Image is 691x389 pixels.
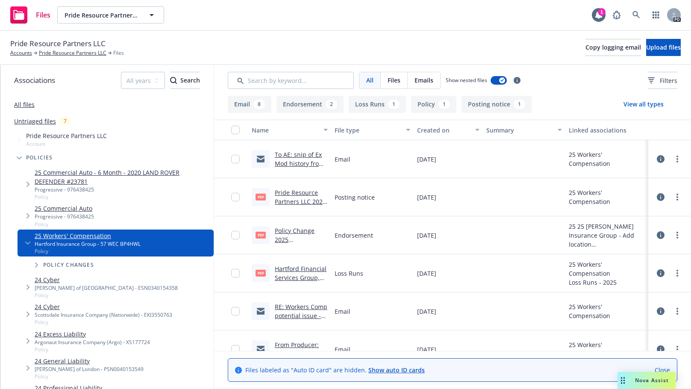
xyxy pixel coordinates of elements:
[672,230,682,240] a: more
[415,76,433,85] span: Emails
[7,3,54,27] a: Files
[228,96,271,113] button: Email
[326,100,337,109] div: 2
[276,96,344,113] button: Endorsement
[672,344,682,354] a: more
[483,120,566,140] button: Summary
[26,140,107,147] span: Account
[231,345,240,354] input: Toggle Row Selected
[228,72,354,89] input: Search by keyword...
[39,49,106,57] a: Pride Resource Partners LLC
[417,269,436,278] span: [DATE]
[349,96,406,113] button: Loss Runs
[256,232,266,238] span: pdf
[635,377,669,384] span: Nova Assist
[35,193,210,200] span: Policy
[35,221,94,228] span: Policy
[248,120,331,140] button: Name
[598,8,606,16] div: 1
[43,262,94,268] span: Policy changes
[417,345,436,354] span: [DATE]
[35,373,144,380] span: Policy
[569,340,645,358] div: 25 Workers' Compensation
[438,100,450,109] div: 1
[252,126,318,135] div: Name
[446,77,487,84] span: Show nested files
[275,150,327,203] a: To AE: snip of Ex Mod history from WCIRB w note that 2025 mod not released yet - FW: EMR Letter
[14,117,56,126] a: Untriaged files
[628,6,645,24] a: Search
[113,49,124,57] span: Files
[36,12,50,18] span: Files
[414,120,482,140] button: Created on
[253,100,265,109] div: 8
[35,311,172,318] div: Scottsdale Insurance Company (Nationwide) - EKI3550763
[256,194,266,200] span: pdf
[646,43,681,51] span: Upload files
[335,307,350,316] span: Email
[462,96,532,113] button: Posting notice
[569,260,645,278] div: 25 Workers' Compensation
[585,39,641,56] button: Copy logging email
[569,222,645,249] div: 25 25 [PERSON_NAME] Insurance Group - Add location [STREET_ADDRESS][US_STATE] with class code 860...
[514,100,525,109] div: 1
[35,275,178,284] a: 24 Cyber
[335,231,373,240] span: Endorsement
[231,307,240,315] input: Toggle Row Selected
[35,302,172,311] a: 24 Cyber
[35,357,144,365] a: 24 General Liability
[411,96,456,113] button: Policy
[35,346,150,353] span: Policy
[585,43,641,51] span: Copy logging email
[366,76,373,85] span: All
[648,76,677,85] span: Filters
[35,248,141,255] span: Policy
[35,339,150,346] div: Argonaut Insurance Company (Argo) - XS177724
[231,193,240,201] input: Toggle Row Selected
[672,268,682,278] a: more
[335,155,350,164] span: Email
[335,345,350,354] span: Email
[660,76,677,85] span: Filters
[388,76,400,85] span: Files
[648,72,677,89] button: Filters
[231,269,240,277] input: Toggle Row Selected
[617,372,628,389] div: Drag to move
[417,231,436,240] span: [DATE]
[245,365,425,374] span: Files labeled as "Auto ID card" are hidden.
[231,126,240,134] input: Select all
[231,155,240,163] input: Toggle Row Selected
[569,150,645,168] div: 25 Workers' Compensation
[610,96,677,113] button: View all types
[335,126,401,135] div: File type
[417,126,470,135] div: Created on
[35,292,178,299] span: Policy
[59,116,71,126] div: 7
[569,278,645,287] div: Loss Runs - 2025
[35,318,172,326] span: Policy
[569,188,645,206] div: 25 Workers' Compensation
[170,72,200,88] div: Search
[170,77,177,84] svg: Search
[655,365,670,374] a: Close
[26,155,53,160] span: Policies
[35,231,141,240] a: 25 Workers' Compensation
[35,204,94,213] a: 25 Commercial Auto
[65,11,138,20] span: Pride Resource Partners LLC
[57,6,164,24] button: Pride Resource Partners LLC
[647,6,665,24] a: Switch app
[26,131,107,140] span: Pride Resource Partners LLC
[672,154,682,164] a: more
[569,126,645,135] div: Linked associations
[417,193,436,202] span: [DATE]
[231,231,240,239] input: Toggle Row Selected
[417,155,436,164] span: [DATE]
[275,227,327,315] a: Policy Change 2025 [PERSON_NAME] # 002 - Add location [STREET_ADDRESS][US_STATE] with class code ...
[275,303,327,347] a: RE: Workers Comp potential issue - WC Claim Reporting Instructions
[35,186,210,193] div: Progressive - 976438425
[170,72,200,89] button: SearchSearch
[275,189,326,242] a: Pride Resource Partners LLC 2025 Workers' Compensation Posting Notices.pdf
[335,269,363,278] span: Loss Runs
[608,6,625,24] a: Report a Bug
[35,213,94,220] div: Progressive - 976438425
